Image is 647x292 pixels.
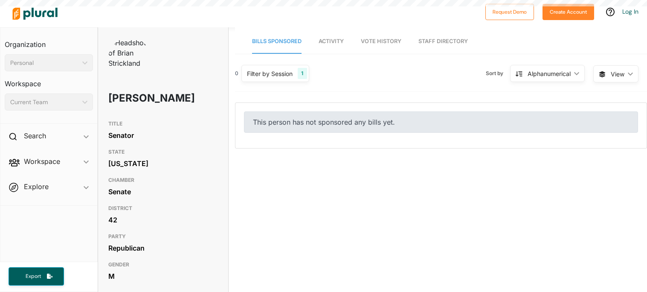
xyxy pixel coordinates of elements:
[108,157,218,170] div: [US_STATE]
[543,7,594,16] a: Create Account
[108,270,218,283] div: M
[319,38,344,44] span: Activity
[108,185,218,198] div: Senate
[108,129,218,142] div: Senator
[108,213,218,226] div: 42
[235,70,238,77] div: 0
[611,70,624,79] span: View
[543,4,594,20] button: Create Account
[244,111,638,133] div: This person has not sponsored any bills yet.
[108,203,218,213] h3: DISTRICT
[10,58,79,67] div: Personal
[252,29,302,54] a: Bills Sponsored
[485,7,534,16] a: Request Demo
[361,29,401,54] a: Vote History
[319,29,344,54] a: Activity
[252,38,302,44] span: Bills Sponsored
[298,68,307,79] div: 1
[108,260,218,270] h3: GENDER
[247,69,293,78] div: Filter by Session
[108,231,218,242] h3: PARTY
[10,98,79,107] div: Current Team
[418,29,468,54] a: Staff Directory
[108,38,151,68] img: Headshot of Brian Strickland
[5,32,93,51] h3: Organization
[361,38,401,44] span: Vote History
[108,119,218,129] h3: TITLE
[486,70,510,77] span: Sort by
[20,273,47,280] span: Export
[5,71,93,90] h3: Workspace
[9,267,64,286] button: Export
[108,242,218,254] div: Republican
[485,4,534,20] button: Request Demo
[108,147,218,157] h3: STATE
[622,8,638,15] a: Log In
[108,85,174,111] h1: [PERSON_NAME]
[24,131,46,140] h2: Search
[528,69,571,78] div: Alphanumerical
[108,175,218,185] h3: CHAMBER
